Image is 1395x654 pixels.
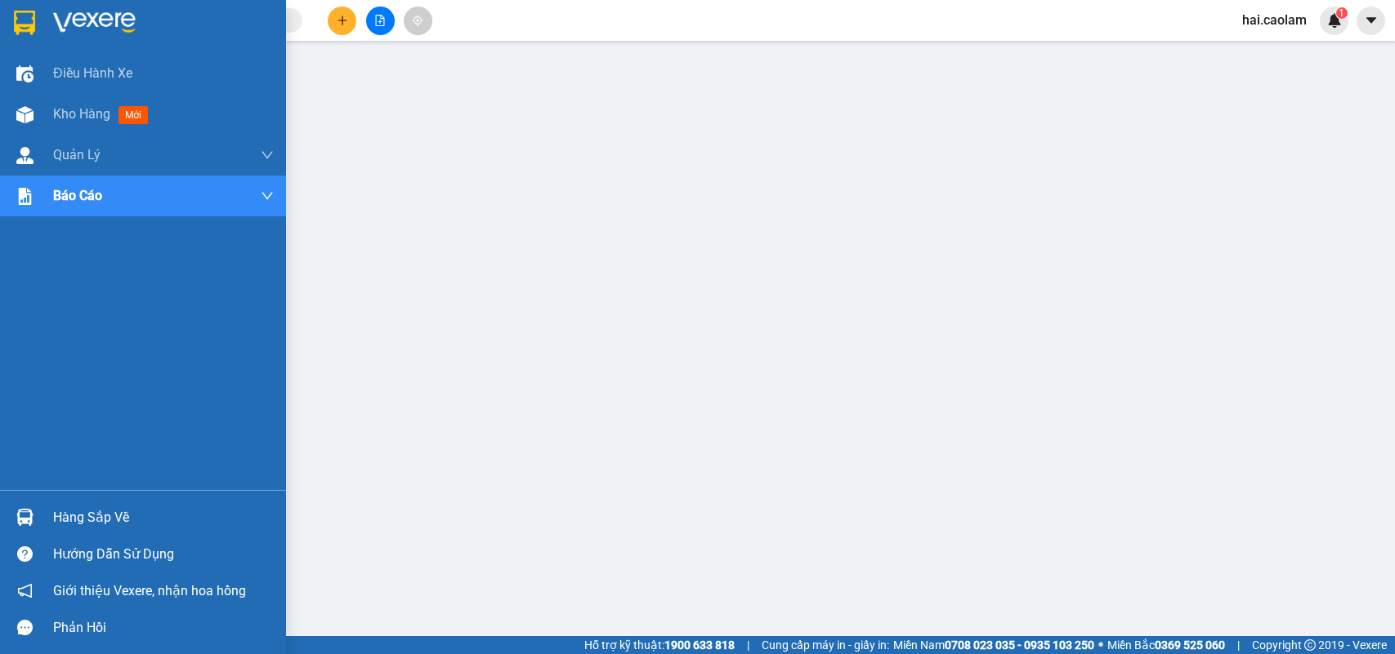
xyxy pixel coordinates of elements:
[1364,13,1379,28] span: caret-down
[1304,639,1316,651] span: copyright
[1155,638,1225,652] strong: 0369 525 060
[412,15,423,26] span: aim
[53,63,132,83] span: Điều hành xe
[261,189,274,202] span: down
[1107,636,1225,654] span: Miền Bắc
[337,15,348,26] span: plus
[1357,7,1385,35] button: caret-down
[17,620,33,635] span: message
[584,636,735,654] span: Hỗ trợ kỹ thuật:
[1336,7,1348,19] sup: 1
[1229,10,1320,30] span: hai.caolam
[17,583,33,598] span: notification
[16,147,34,164] img: warehouse-icon
[17,546,33,562] span: question-circle
[328,7,356,35] button: plus
[118,106,148,124] span: mới
[404,7,432,35] button: aim
[53,505,274,530] div: Hàng sắp về
[1098,642,1103,648] span: ⚪️
[16,65,34,82] img: warehouse-icon
[374,15,386,26] span: file-add
[16,509,34,526] img: warehouse-icon
[53,616,274,640] div: Phản hồi
[16,106,34,123] img: warehouse-icon
[893,636,1094,654] span: Miền Nam
[664,638,735,652] strong: 1900 633 818
[762,636,889,654] span: Cung cấp máy in - giấy in:
[1237,636,1240,654] span: |
[261,149,274,162] span: down
[14,11,35,35] img: logo-vxr
[53,106,110,122] span: Kho hàng
[1327,13,1342,28] img: icon-new-feature
[16,188,34,205] img: solution-icon
[1339,7,1344,19] span: 1
[53,145,101,165] span: Quản Lý
[53,542,274,567] div: Hướng dẫn sử dụng
[747,636,749,654] span: |
[366,7,395,35] button: file-add
[53,581,246,601] span: Giới thiệu Vexere, nhận hoa hồng
[945,638,1094,652] strong: 0708 023 035 - 0935 103 250
[53,185,102,206] span: Báo cáo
